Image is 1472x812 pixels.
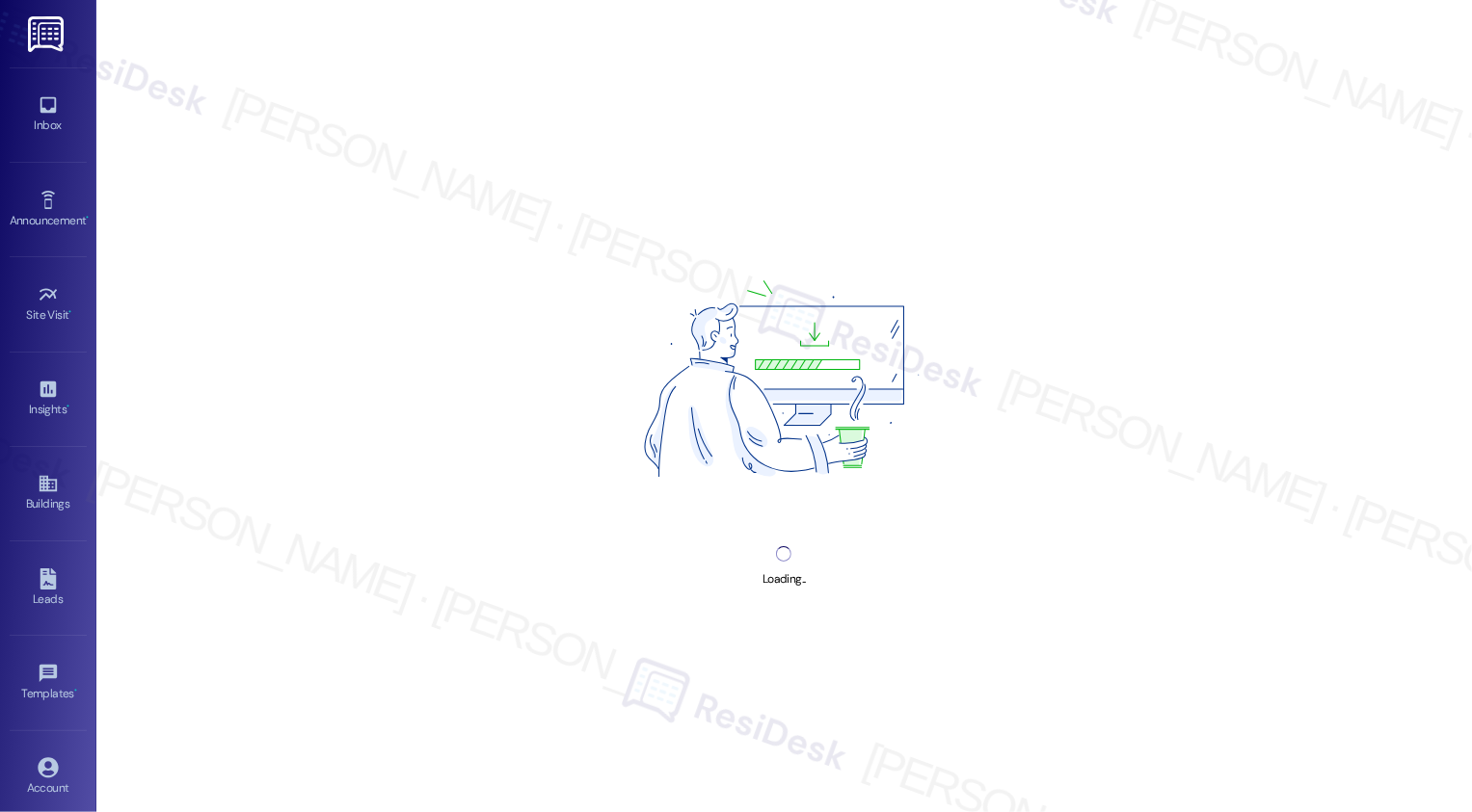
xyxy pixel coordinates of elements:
a: Site Visit • [10,278,87,330]
a: Leads [10,563,87,615]
a: Insights • [10,373,87,425]
span: • [69,305,72,319]
a: Buildings [10,467,87,519]
span: • [67,400,69,413]
span: • [86,211,89,224]
div: Loading... [763,569,806,589]
span: • [74,684,77,697]
a: Account [10,751,87,803]
a: Templates • [10,657,87,709]
img: ResiDesk Logo [28,16,67,52]
a: Inbox [10,89,87,141]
